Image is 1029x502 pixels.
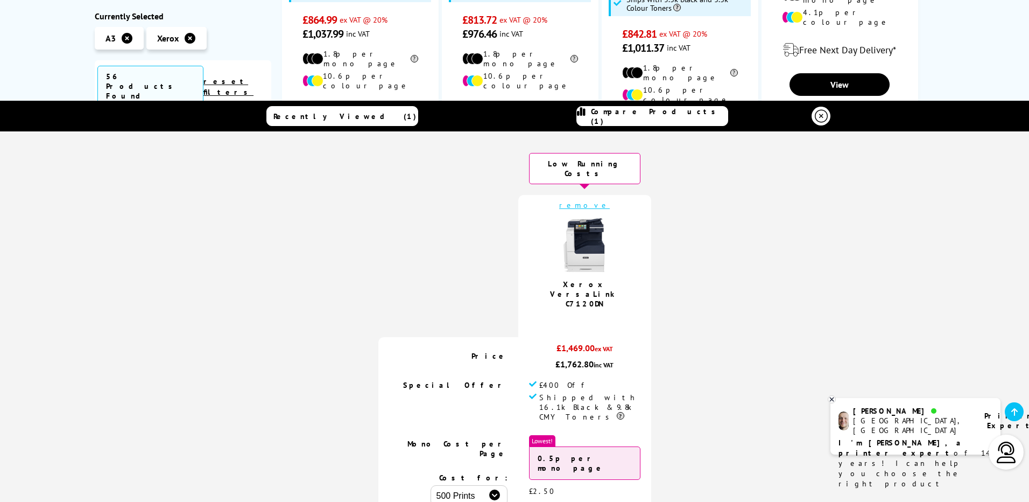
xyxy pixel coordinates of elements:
img: Xerox-C7120-Front-Main-Small.jpg [558,218,611,272]
div: £1,762.80 [529,359,640,369]
span: £2.50 [529,486,555,496]
span: Shipped with 16.1k Black & 9.8k CMY Toners [539,393,640,422]
li: 10.6p per colour page [622,85,738,104]
span: inc VAT [346,29,370,39]
span: 5.0 [575,314,588,326]
div: Low Running Costs [529,153,640,184]
div: modal_delivery [767,35,912,65]
img: ashley-livechat.png [838,412,849,430]
span: £1,037.99 [302,27,344,41]
p: of 14 years! I can help you choose the right product [838,438,992,489]
div: £1,469.00 [529,343,640,359]
div: modal_delivery [288,99,433,129]
li: 4.1p per colour page [782,8,898,27]
span: £1,011.37 [622,41,665,55]
li: 1.8p per mono page [622,63,738,82]
span: Compare Products (1) [591,107,728,126]
span: £864.99 [302,13,337,27]
span: / 5 [588,314,600,326]
span: inc VAT [499,29,523,39]
a: Compare Products (1) [576,106,728,126]
img: user-headset-light.svg [996,442,1017,463]
span: Price [471,351,508,361]
span: Recently Viewed (1) [273,111,417,121]
span: Mono Cost per Page [407,439,508,458]
span: A3 [105,33,116,44]
span: 56 Products Found [97,66,203,107]
span: ex VAT @ 20% [499,15,547,25]
span: Special Offer [403,380,508,390]
a: View [790,73,890,96]
strong: 0.5p per mono page [538,454,605,473]
div: [PERSON_NAME] [853,406,971,416]
span: Lowest! [529,435,555,447]
li: 1.8p per mono page [462,49,578,68]
a: Recently Viewed (1) [266,106,418,126]
span: £813.72 [462,13,497,27]
span: ex VAT @ 20% [340,15,387,25]
span: Cost for: [439,473,508,483]
span: ex VAT @ 20% [659,29,707,39]
a: reset filters [203,76,253,97]
span: inc VAT [594,361,614,369]
span: ex VAT [595,345,613,353]
div: Currently Selected [95,11,271,22]
div: [GEOGRAPHIC_DATA], [GEOGRAPHIC_DATA] [853,416,971,435]
span: £976.46 [462,27,497,41]
span: £400 Off [539,380,590,390]
span: inc VAT [667,43,690,53]
a: Xerox VersaLink C7120DN [550,280,619,309]
div: modal_delivery [448,99,593,129]
li: 1.8p per mono page [302,49,418,68]
a: remove [559,200,610,210]
li: 10.6p per colour page [462,71,578,90]
li: 10.6p per colour page [302,71,418,90]
span: Xerox [157,33,179,44]
b: I'm [PERSON_NAME], a printer expert [838,438,964,458]
span: £842.81 [622,27,657,41]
